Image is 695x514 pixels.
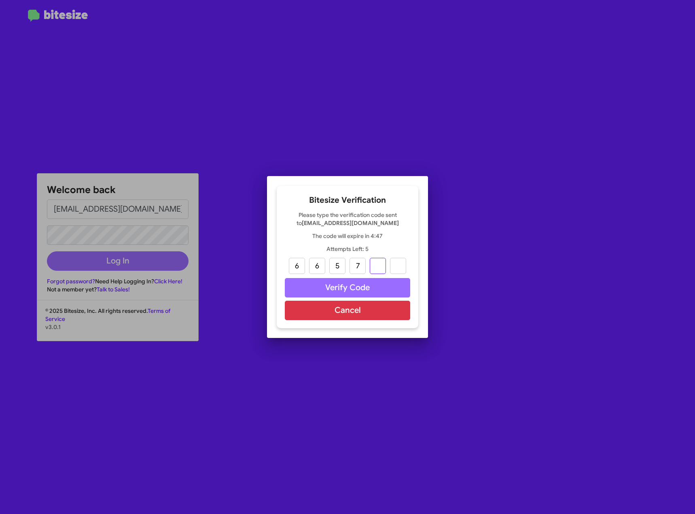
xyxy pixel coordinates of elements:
button: Verify Code [285,278,410,297]
strong: [EMAIL_ADDRESS][DOMAIN_NAME] [302,219,399,227]
h2: Bitesize Verification [285,194,410,207]
p: The code will expire in 4:47 [285,232,410,240]
p: Attempts Left: 5 [285,245,410,253]
p: Please type the verification code sent to [285,211,410,227]
button: Cancel [285,301,410,320]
